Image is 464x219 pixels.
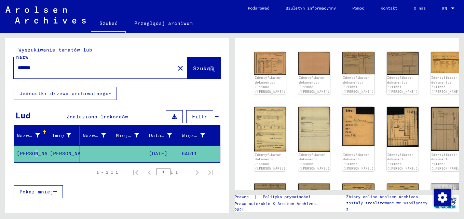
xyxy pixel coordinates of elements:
[182,132,209,138] font: Więzień #
[432,194,458,211] img: yv_logo.png
[80,126,113,145] mat-header-cell: Maiden Name
[298,52,330,75] img: 002.jpg
[170,170,178,175] font: z 1
[116,130,148,141] div: Miejsce urodzenia
[142,165,156,179] button: Poprzednia strona
[255,76,286,93] a: Identyfikator dokumentu: 7144663 ([PERSON_NAME])
[104,114,128,120] span: rekordów
[298,184,330,204] img: 002.jpg
[146,145,179,162] mat-cell: [DATE]
[234,193,254,201] a: Prawne
[149,132,192,138] font: Data urodzenia
[129,165,142,179] button: Pierwsza strona
[343,153,374,171] a: Identyfikator dokumentu: 7144667 ([PERSON_NAME])
[17,130,49,141] div: Nazwisko
[52,132,64,138] font: Imię
[387,76,418,93] a: Identyfikator dokumentu: 7144664 ([PERSON_NAME])
[190,165,204,179] button: Następna strona
[182,130,214,141] div: Więzień #
[16,47,92,60] mat-label: Wyszukiwanie tematów lub nazw
[83,132,141,138] font: Nazwisko panieńskie
[254,184,286,204] img: 001.jpg
[5,6,86,24] img: Arolsen_neg.svg
[186,110,213,123] button: Filtr
[298,107,330,152] img: 002.jpg
[126,15,201,31] a: Przeglądaj archiwum
[346,194,431,200] p: Zbiory online Arolsen Archives
[17,132,41,138] font: Nazwisko
[254,52,286,75] img: 001.jpg
[387,153,418,171] a: Identyfikator dokumentu: 7144667 ([PERSON_NAME])
[342,52,374,74] img: 001.jpg
[91,15,126,33] a: Szukać
[14,185,63,198] button: Pokaż mniej
[342,184,374,206] img: 001.jpg
[83,130,114,141] div: Nazwisko panieńskie
[14,145,47,162] mat-cell: [PERSON_NAME]
[174,61,187,75] button: Jasny
[434,189,451,206] img: Zmienianie zgody
[387,107,419,147] img: 002.jpg
[234,201,319,213] p: Prawa autorskie © Arolsen Archives, 2021
[299,76,330,93] a: Identyfikator dokumentu: 7144663 ([PERSON_NAME])
[442,6,450,11] span: EN
[299,153,330,171] a: Identyfikator dokumentu: 7144666 ([PERSON_NAME])
[176,64,185,72] mat-icon: close
[346,200,431,212] p: zostały zrealizowane we współpracy z
[146,126,179,145] mat-header-cell: Date of Birth
[15,109,31,121] div: Lud
[431,76,462,93] a: Identyfikator dokumentu: 7144665 ([PERSON_NAME])
[113,126,146,145] mat-header-cell: Place of Birth
[192,114,207,120] span: Filtr
[116,132,168,138] font: Miejsce urodzenia
[67,114,104,120] span: Znaleziono 1
[431,153,462,171] a: Identyfikator dokumentu: 7144668 ([PERSON_NAME])
[431,184,463,206] img: 001.jpg
[257,193,319,201] a: Polityka prywatności
[431,107,463,151] img: 001.jpg
[387,52,419,75] img: 002.jpg
[179,145,220,162] mat-cell: 64511
[19,90,109,97] font: Jednostki drzewa archiwalnego
[187,57,221,78] button: Szukać
[50,130,80,141] div: Imię
[387,184,419,206] img: 002.jpg
[254,193,257,201] font: |
[193,65,214,72] span: Szukać
[204,165,218,179] button: Ostatnia strona
[14,126,47,145] mat-header-cell: Last Name
[254,107,286,151] img: 001.jpg
[431,52,463,73] img: 001.jpg
[255,153,286,171] a: Identyfikator dokumentu: 7144666 ([PERSON_NAME])
[47,126,80,145] mat-header-cell: First Name
[14,87,117,100] button: Jednostki drzewa archiwalnego
[149,130,181,141] div: Data urodzenia
[179,126,220,145] mat-header-cell: Prisoner #
[96,169,118,175] div: 1 – 1 z 1
[342,107,374,147] img: 001.jpg
[343,76,374,93] a: Identyfikator dokumentu: 7144664 ([PERSON_NAME])
[47,145,80,162] mat-cell: [PERSON_NAME]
